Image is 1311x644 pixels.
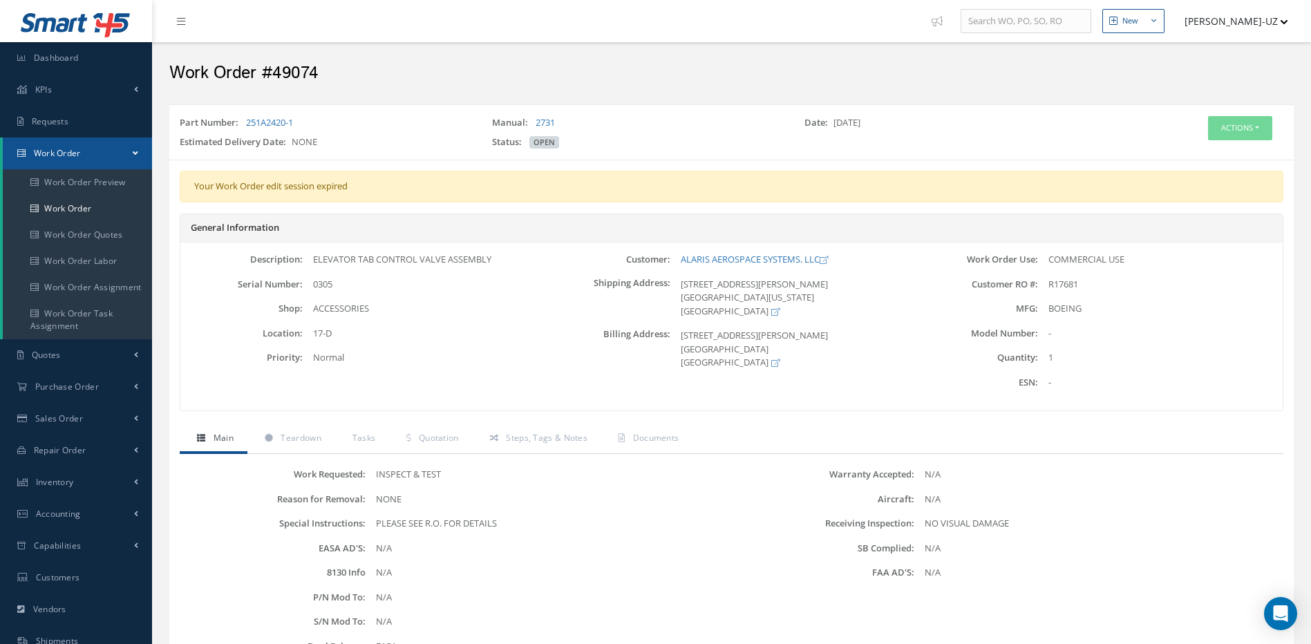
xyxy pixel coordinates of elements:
span: Documents [633,432,679,444]
span: R17681 [1048,278,1078,290]
label: EASA AD'S: [183,543,366,553]
a: Tasks [335,425,390,454]
label: Date: [804,116,833,130]
label: Description: [180,254,303,265]
div: 1 [1038,351,1283,365]
div: [STREET_ADDRESS][PERSON_NAME] [GEOGRAPHIC_DATA][US_STATE] [GEOGRAPHIC_DATA] [670,278,915,319]
a: Work Order Assignment [3,274,152,301]
span: Sales Order [35,413,83,424]
label: Aircraft: [732,494,914,504]
div: N/A [366,542,731,556]
a: Work Order Quotes [3,222,152,248]
label: Part Number: [180,116,244,130]
span: Accounting [36,508,81,520]
a: Teardown [247,425,335,454]
span: Quotes [32,349,61,361]
div: N/A [366,566,731,580]
label: Billing Address: [548,329,670,370]
span: Work Order [34,147,81,159]
button: New [1102,9,1164,33]
a: 251A2420-1 [246,116,293,129]
a: Main [180,425,247,454]
label: Model Number: [915,328,1037,339]
span: Repair Order [34,444,86,456]
div: INSPECT & TEST [366,468,731,482]
a: Work Order Task Assignment [3,301,152,339]
div: PLEASE SEE R.O. FOR DETAILS [366,517,731,531]
span: OPEN [529,136,559,149]
div: Your Work Order edit session expired [180,171,1283,202]
label: 8130 Info [183,567,366,578]
label: Shop: [180,303,303,314]
label: SB Complied: [732,543,914,553]
span: Quotation [419,432,459,444]
div: N/A [914,493,1280,506]
a: Work Order [3,196,152,222]
span: KPIs [35,84,52,95]
label: Customer: [548,254,670,265]
span: Tasks [352,432,376,444]
div: N/A [914,468,1280,482]
span: Requests [32,115,68,127]
div: Open Intercom Messenger [1264,597,1297,630]
label: Special Instructions: [183,518,366,529]
label: Status: [492,135,527,149]
div: - [1038,327,1283,341]
span: Purchase Order [35,381,99,392]
label: ESN: [915,377,1037,388]
div: 17-D [303,327,547,341]
div: NO VISUAL DAMAGE [914,517,1280,531]
a: Steps, Tags & Notes [473,425,601,454]
span: Customers [36,571,80,583]
div: Normal [303,351,547,365]
div: NONE [169,135,482,155]
div: [DATE] [794,116,1106,135]
span: Inventory [36,476,74,488]
div: N/A [366,591,731,605]
label: Location: [180,328,303,339]
div: New [1122,15,1138,27]
div: ACCESSORIES [303,302,547,316]
span: 0305 [313,278,332,290]
div: N/A [366,615,731,629]
label: Receiving Inspection: [732,518,914,529]
span: Dashboard [34,52,79,64]
button: Actions [1208,116,1272,140]
label: S/N Mod To: [183,616,366,627]
div: COMMERCIAL USE [1038,253,1283,267]
div: NONE [366,493,731,506]
label: Quantity: [915,352,1037,363]
button: [PERSON_NAME]-UZ [1171,8,1288,35]
a: 2731 [536,116,555,129]
a: Quotation [389,425,472,454]
div: - [1038,376,1283,390]
label: Reason for Removal: [183,494,366,504]
label: Shipping Address: [548,278,670,319]
label: MFG: [915,303,1037,314]
div: [STREET_ADDRESS][PERSON_NAME] [GEOGRAPHIC_DATA] [GEOGRAPHIC_DATA] [670,329,915,370]
input: Search WO, PO, SO, RO [961,9,1091,34]
div: BOEING [1038,302,1283,316]
a: ALARIS AEROSPACE SYSTEMS. LLC [681,253,828,265]
h5: General Information [191,222,1272,234]
span: Main [214,432,234,444]
label: Customer RO #: [915,279,1037,290]
span: Capabilities [34,540,82,551]
a: Work Order [3,138,152,169]
a: Documents [601,425,692,454]
label: FAA AD'S: [732,567,914,578]
label: P/N Mod To: [183,592,366,603]
label: Warranty Accepted: [732,469,914,480]
label: Serial Number: [180,279,303,290]
span: Teardown [281,432,321,444]
label: Estimated Delivery Date: [180,135,292,149]
a: Work Order Preview [3,169,152,196]
h2: Work Order #49074 [169,63,1294,84]
div: N/A [914,566,1280,580]
div: ELEVATOR TAB CONTROL VALVE ASSEMBLY [303,253,547,267]
span: Steps, Tags & Notes [506,432,587,444]
label: Manual: [492,116,534,130]
label: Priority: [180,352,303,363]
label: Work Order Use: [915,254,1037,265]
label: Work Requested: [183,469,366,480]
